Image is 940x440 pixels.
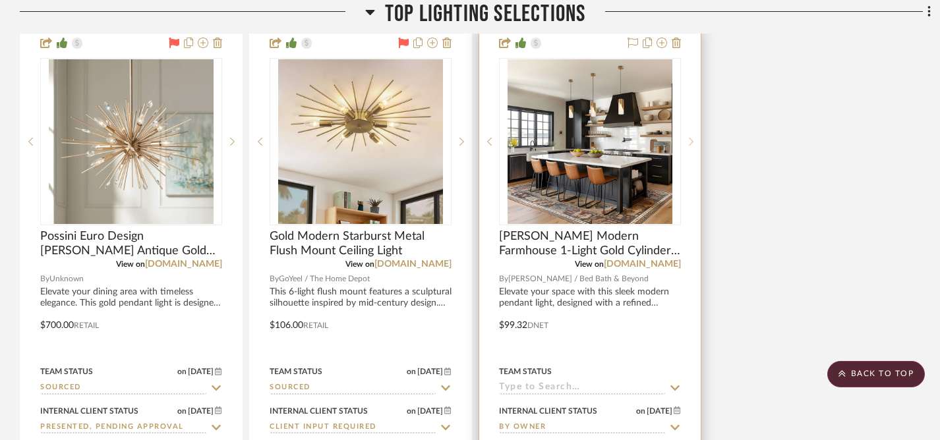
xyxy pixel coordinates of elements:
span: View on [116,260,145,268]
span: [DATE] [187,367,215,376]
span: Unknown [49,273,84,285]
span: Gold Modern Starburst Metal Flush Mount Ceiling Light [270,229,452,258]
span: on [407,368,416,375]
div: Team Status [499,366,552,377]
span: Possini Euro Design [PERSON_NAME] Antique Gold Sputnik Chandelier 29 1/2" Wide Modern Industrial ... [40,229,222,258]
img: Gold Modern Starburst Metal Flush Mount Ceiling Light [278,59,443,224]
img: Possini Euro Design Janae Antique Gold Sputnik Chandelier 29 1/2" Wide Modern Industrial 12-Light [49,59,214,224]
input: Type to Search… [40,382,206,395]
span: View on [345,260,374,268]
span: [PERSON_NAME] Modern Farmhouse 1-Light Gold Cylinder Kitchen Island Pendant Light with Frosted Glass [499,229,681,258]
span: View on [575,260,604,268]
div: Team Status [270,366,322,377]
span: By [270,273,279,285]
span: on [407,407,416,415]
input: Type to Search… [40,422,206,434]
a: [DOMAIN_NAME] [145,260,222,269]
img: Ottilie Modern Farmhouse 1-Light Gold Cylinder Kitchen Island Pendant Light with Frosted Glass [508,59,672,224]
input: Type to Search… [270,422,436,434]
input: Type to Search… [270,382,436,395]
span: on [177,368,187,375]
span: By [499,273,508,285]
input: Type to Search… [499,382,665,395]
span: [DATE] [645,406,674,416]
span: [DATE] [416,367,444,376]
div: Internal Client Status [270,405,368,417]
span: [DATE] [187,406,215,416]
input: Type to Search… [499,422,665,434]
div: Internal Client Status [40,405,138,417]
span: on [177,407,187,415]
span: [DATE] [416,406,444,416]
span: [PERSON_NAME] / Bed Bath & Beyond [508,273,649,285]
scroll-to-top-button: BACK TO TOP [827,361,925,387]
div: Team Status [40,366,93,377]
span: GoYeel / The Home Depot [279,273,370,285]
div: 0 [270,59,451,225]
a: [DOMAIN_NAME] [604,260,681,269]
div: Internal Client Status [499,405,597,417]
div: 1 [500,59,680,225]
span: By [40,273,49,285]
span: on [636,407,645,415]
div: 0 [41,59,221,225]
a: [DOMAIN_NAME] [374,260,452,269]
